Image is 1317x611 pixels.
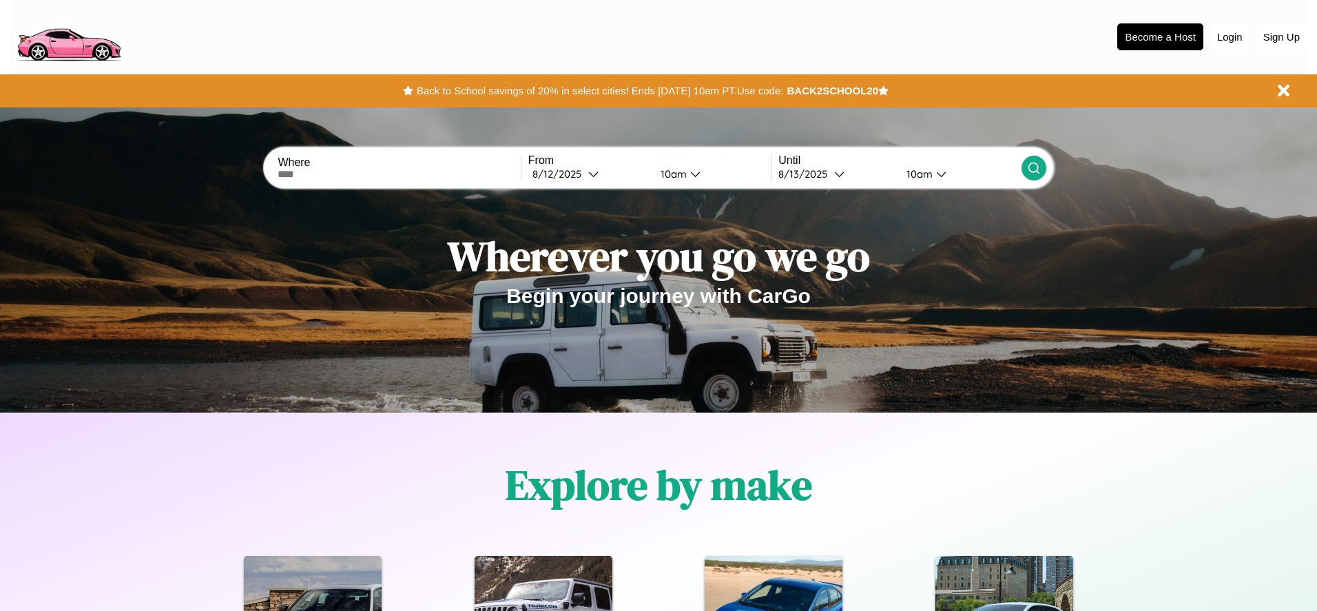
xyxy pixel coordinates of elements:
button: Sign Up [1256,24,1307,50]
div: 10am [900,167,936,180]
b: BACK2SCHOOL20 [787,85,878,96]
div: 8 / 13 / 2025 [778,167,834,180]
img: logo [10,7,127,65]
button: Back to School savings of 20% in select cities! Ends [DATE] 10am PT.Use code: [413,81,787,101]
label: From [528,154,771,167]
button: 10am [895,167,1021,181]
h1: Explore by make [506,457,812,513]
label: Until [778,154,1021,167]
button: 8/12/2025 [528,167,650,181]
button: Become a Host [1117,23,1203,50]
button: Login [1210,24,1249,50]
label: Where [278,156,520,169]
button: 10am [650,167,771,181]
div: 10am [654,167,690,180]
div: 8 / 12 / 2025 [532,167,588,180]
